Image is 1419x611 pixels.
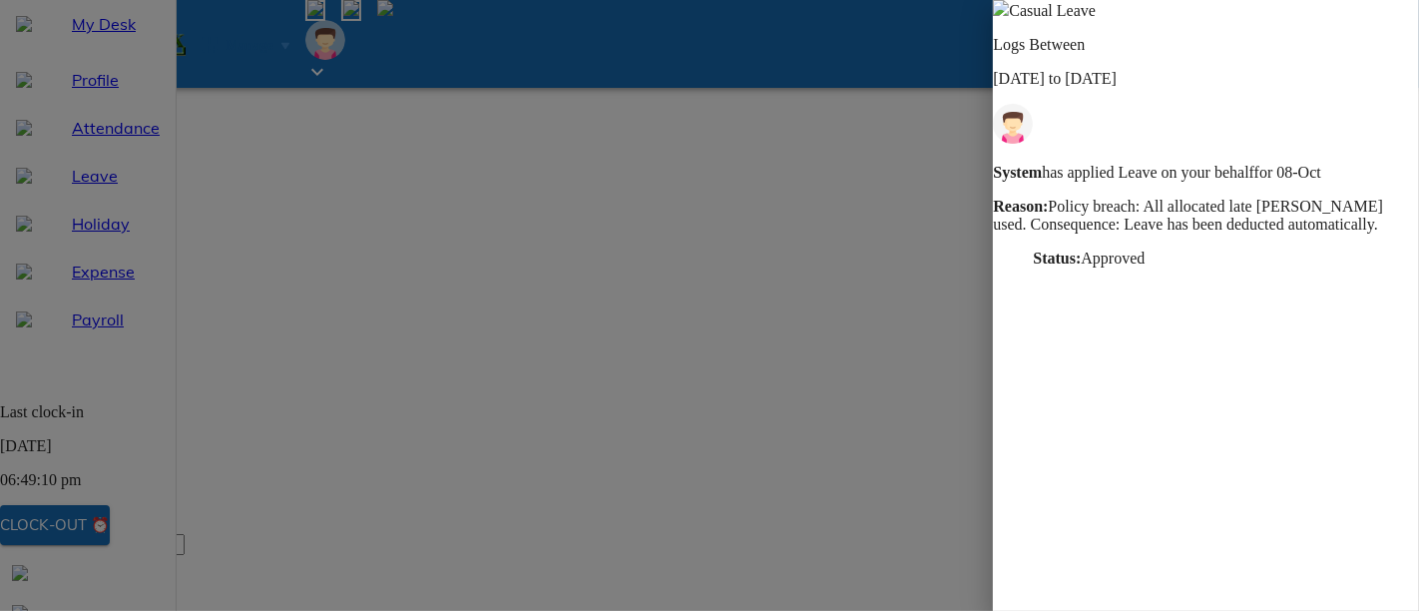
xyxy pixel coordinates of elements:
p: Logs Between [993,36,1419,54]
p: Policy breach: All allocated late [PERSON_NAME] used. Consequence: Leave has been deducted automa... [993,198,1419,234]
strong: System [993,164,1042,181]
img: weLlBVrZJxSdAAAAABJRU5ErkJggg== [993,104,1033,144]
strong: Status: [1033,250,1081,267]
p: Approved [1033,250,1419,268]
strong: Reason: [993,198,1048,215]
span: Casual Leave [1009,2,1096,19]
p: [DATE] to [DATE] [993,70,1419,88]
p: has applied Leave on your behalf for 08-Oct [993,164,1419,182]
